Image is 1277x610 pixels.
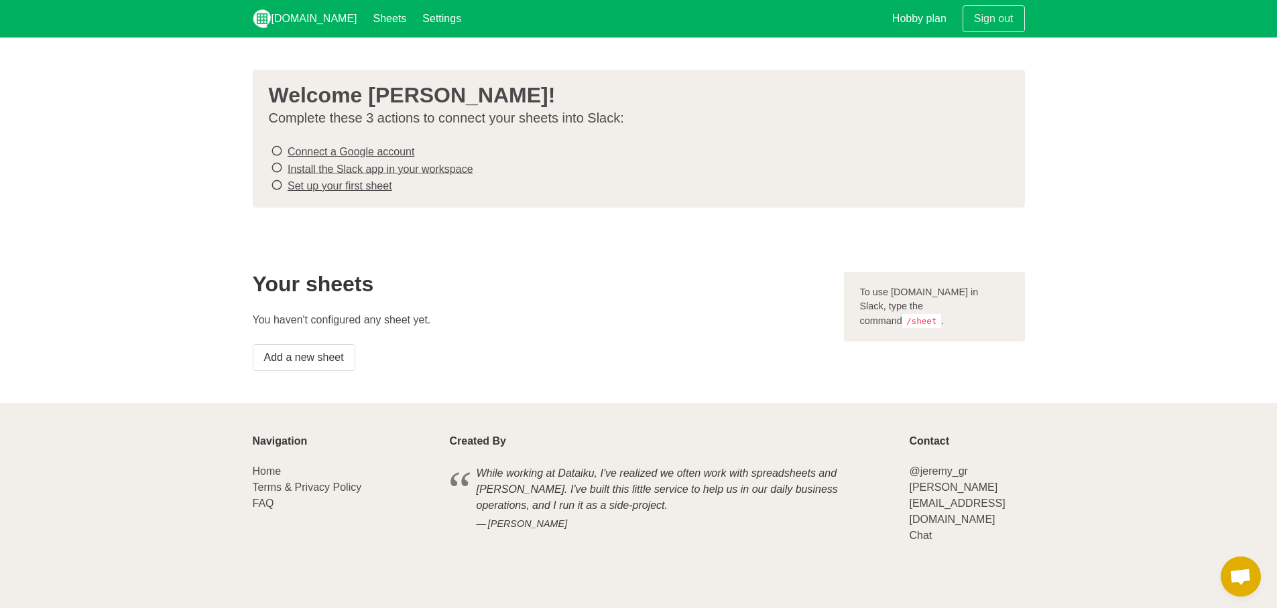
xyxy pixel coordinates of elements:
img: logo_v2_white.png [253,9,271,28]
p: Navigation [253,435,434,447]
cite: [PERSON_NAME] [477,517,867,532]
a: Sign out [963,5,1025,32]
a: Install the Slack app in your workspace [288,163,473,174]
a: Add a new sheet [253,344,355,371]
div: Open chat [1221,556,1261,597]
a: @jeremy_gr [909,465,967,477]
a: [PERSON_NAME][EMAIL_ADDRESS][DOMAIN_NAME] [909,481,1005,525]
a: Chat [909,530,932,541]
a: Connect a Google account [288,146,414,157]
blockquote: While working at Dataiku, I've realized we often work with spreadsheets and [PERSON_NAME]. I've b... [450,463,894,534]
a: Set up your first sheet [288,180,392,192]
a: Terms & Privacy Policy [253,481,362,493]
a: Home [253,465,282,477]
h2: Your sheets [253,272,828,296]
p: Contact [909,435,1024,447]
p: Created By [450,435,894,447]
h3: Welcome [PERSON_NAME]! [269,83,998,107]
p: You haven't configured any sheet yet. [253,312,828,328]
code: /sheet [902,314,941,328]
a: FAQ [253,498,274,509]
p: Complete these 3 actions to connect your sheets into Slack: [269,110,998,127]
div: To use [DOMAIN_NAME] in Slack, type the command . [844,272,1025,342]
